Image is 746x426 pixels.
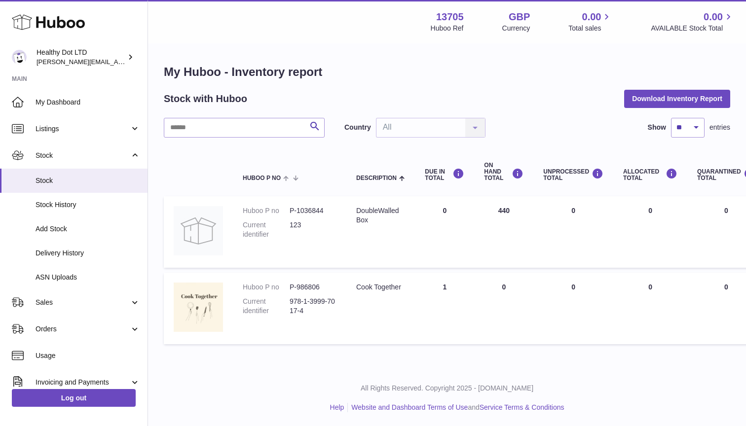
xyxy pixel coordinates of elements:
[351,403,468,411] a: Website and Dashboard Terms of Use
[648,123,666,132] label: Show
[724,283,728,291] span: 0
[474,196,533,268] td: 440
[568,10,612,33] a: 0.00 Total sales
[533,273,613,344] td: 0
[724,207,728,214] span: 0
[36,378,130,387] span: Invoicing and Payments
[37,58,198,66] span: [PERSON_NAME][EMAIL_ADDRESS][DOMAIN_NAME]
[36,324,130,334] span: Orders
[36,351,140,360] span: Usage
[290,220,336,239] dd: 123
[174,206,223,255] img: product image
[624,90,730,107] button: Download Inventory Report
[164,64,730,80] h1: My Huboo - Inventory report
[425,168,464,181] div: DUE IN TOTAL
[36,298,130,307] span: Sales
[243,283,290,292] dt: Huboo P no
[533,196,613,268] td: 0
[474,273,533,344] td: 0
[348,403,564,412] li: and
[651,24,734,33] span: AVAILABLE Stock Total
[36,248,140,258] span: Delivery History
[623,168,677,181] div: ALLOCATED Total
[36,176,140,185] span: Stock
[480,403,564,411] a: Service Terms & Conditions
[709,123,730,132] span: entries
[502,24,530,33] div: Currency
[36,224,140,234] span: Add Stock
[356,206,405,225] div: DoubleWalled Box
[12,50,27,65] img: Dorothy@healthydot.com
[436,10,464,24] strong: 13705
[290,283,336,292] dd: P-986806
[290,297,336,316] dd: 978-1-3999-7017-4
[415,273,474,344] td: 1
[36,124,130,134] span: Listings
[36,151,130,160] span: Stock
[36,273,140,282] span: ASN Uploads
[582,10,601,24] span: 0.00
[613,273,687,344] td: 0
[613,196,687,268] td: 0
[36,98,140,107] span: My Dashboard
[330,403,344,411] a: Help
[174,283,223,332] img: product image
[290,206,336,215] dd: P-1036844
[431,24,464,33] div: Huboo Ref
[243,297,290,316] dt: Current identifier
[37,48,125,67] div: Healthy Dot LTD
[568,24,612,33] span: Total sales
[164,92,247,106] h2: Stock with Huboo
[243,206,290,215] dt: Huboo P no
[509,10,530,24] strong: GBP
[12,389,136,407] a: Log out
[484,162,523,182] div: ON HAND Total
[243,220,290,239] dt: Current identifier
[156,384,738,393] p: All Rights Reserved. Copyright 2025 - [DOMAIN_NAME]
[651,10,734,33] a: 0.00 AVAILABLE Stock Total
[543,168,603,181] div: UNPROCESSED Total
[36,200,140,210] span: Stock History
[243,175,281,181] span: Huboo P no
[344,123,371,132] label: Country
[356,175,397,181] span: Description
[415,196,474,268] td: 0
[356,283,405,292] div: Cook Together
[704,10,723,24] span: 0.00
